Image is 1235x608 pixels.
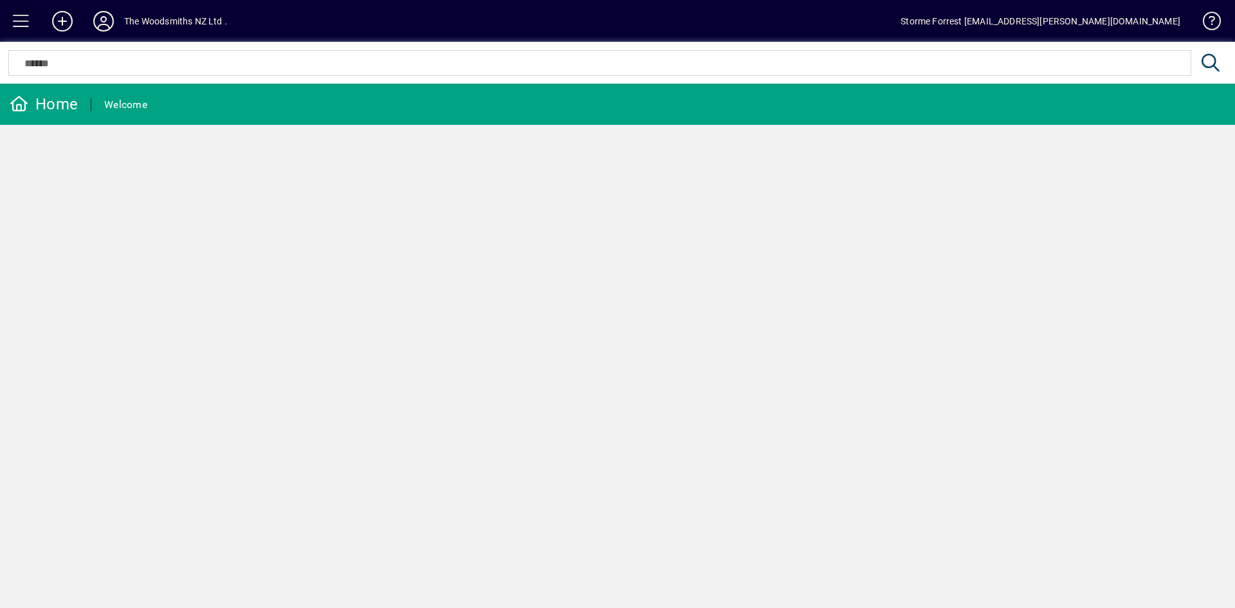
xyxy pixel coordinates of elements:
[1193,3,1219,44] a: Knowledge Base
[901,11,1180,32] div: Storme Forrest [EMAIL_ADDRESS][PERSON_NAME][DOMAIN_NAME]
[10,94,78,115] div: Home
[42,10,83,33] button: Add
[104,95,147,115] div: Welcome
[124,11,227,32] div: The Woodsmiths NZ Ltd .
[83,10,124,33] button: Profile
